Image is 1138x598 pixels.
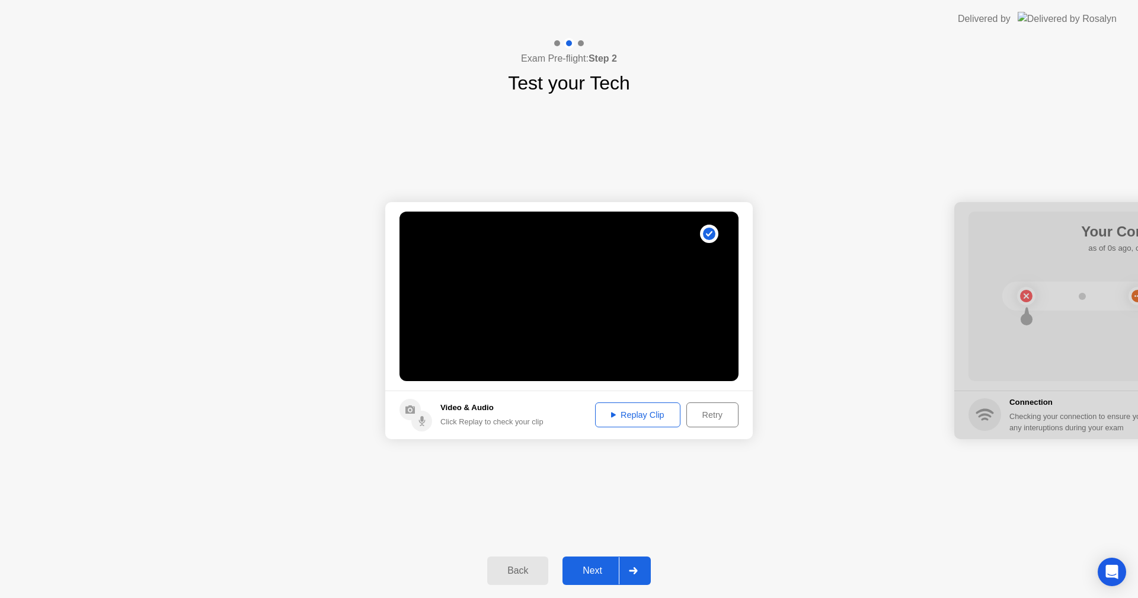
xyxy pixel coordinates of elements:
div: Next [566,565,619,576]
h5: Video & Audio [440,402,544,414]
div: Delivered by [958,12,1011,26]
div: Back [491,565,545,576]
b: Step 2 [589,53,617,63]
h1: Test your Tech [508,69,630,97]
button: Back [487,557,548,585]
img: Delivered by Rosalyn [1018,12,1117,25]
div: Click Replay to check your clip [440,416,544,427]
button: Retry [686,402,739,427]
div: Retry [691,410,734,420]
div: Replay Clip [599,410,676,420]
h4: Exam Pre-flight: [521,52,617,66]
div: Open Intercom Messenger [1098,558,1126,586]
button: Replay Clip [595,402,680,427]
button: Next [562,557,651,585]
